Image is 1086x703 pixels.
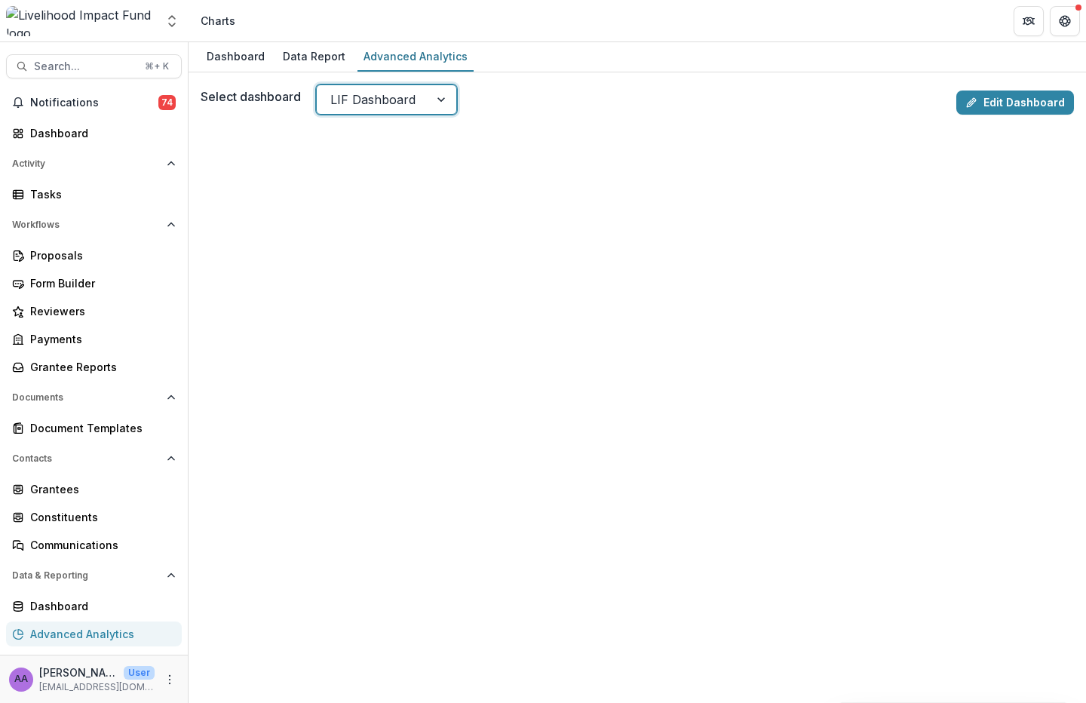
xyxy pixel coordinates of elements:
span: 74 [158,95,176,110]
span: Search... [34,60,136,73]
span: Data & Reporting [12,570,161,581]
a: Edit Dashboard [956,91,1074,115]
button: Search... [6,54,182,78]
button: Open Documents [6,385,182,410]
a: Constituents [6,505,182,530]
a: Advanced Analytics [6,622,182,646]
div: Tasks [30,186,170,202]
span: Contacts [12,453,161,464]
div: Aude Anquetil [14,674,28,684]
button: Partners [1014,6,1044,36]
label: Select dashboard [201,87,301,106]
div: Proposals [30,247,170,263]
div: Advanced Analytics [30,626,170,642]
div: Dashboard [30,598,170,614]
div: Charts [201,13,235,29]
a: Form Builder [6,271,182,296]
div: Data Report [277,45,351,67]
div: Dashboard [30,125,170,141]
p: User [124,666,155,680]
button: Open Contacts [6,447,182,471]
span: Workflows [12,219,161,230]
div: Reviewers [30,303,170,319]
a: Proposals [6,243,182,268]
a: Dashboard [6,594,182,619]
button: Open Data & Reporting [6,563,182,588]
div: Form Builder [30,275,170,291]
a: Data Report [277,42,351,72]
a: Dashboard [6,121,182,146]
div: Data Report [30,654,170,670]
div: Constituents [30,509,170,525]
div: Advanced Analytics [357,45,474,67]
button: Get Help [1050,6,1080,36]
div: ⌘ + K [142,58,172,75]
p: [PERSON_NAME] [39,665,118,680]
p: [EMAIL_ADDRESS][DOMAIN_NAME] [39,680,155,694]
div: Document Templates [30,420,170,436]
div: Dashboard [201,45,271,67]
button: Open entity switcher [161,6,183,36]
img: Livelihood Impact Fund logo [6,6,155,36]
div: Communications [30,537,170,553]
div: Grantee Reports [30,359,170,375]
a: Reviewers [6,299,182,324]
button: Open Workflows [6,213,182,237]
nav: breadcrumb [195,10,241,32]
button: Notifications74 [6,91,182,115]
span: Notifications [30,97,158,109]
a: Grantee Reports [6,355,182,379]
div: Grantees [30,481,170,497]
a: Advanced Analytics [357,42,474,72]
a: Communications [6,533,182,557]
a: Dashboard [201,42,271,72]
a: Payments [6,327,182,351]
a: Tasks [6,182,182,207]
a: Document Templates [6,416,182,441]
span: Documents [12,392,161,403]
button: More [161,671,179,689]
div: Payments [30,331,170,347]
button: Open Activity [6,152,182,176]
a: Grantees [6,477,182,502]
span: Activity [12,158,161,169]
a: Data Report [6,649,182,674]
